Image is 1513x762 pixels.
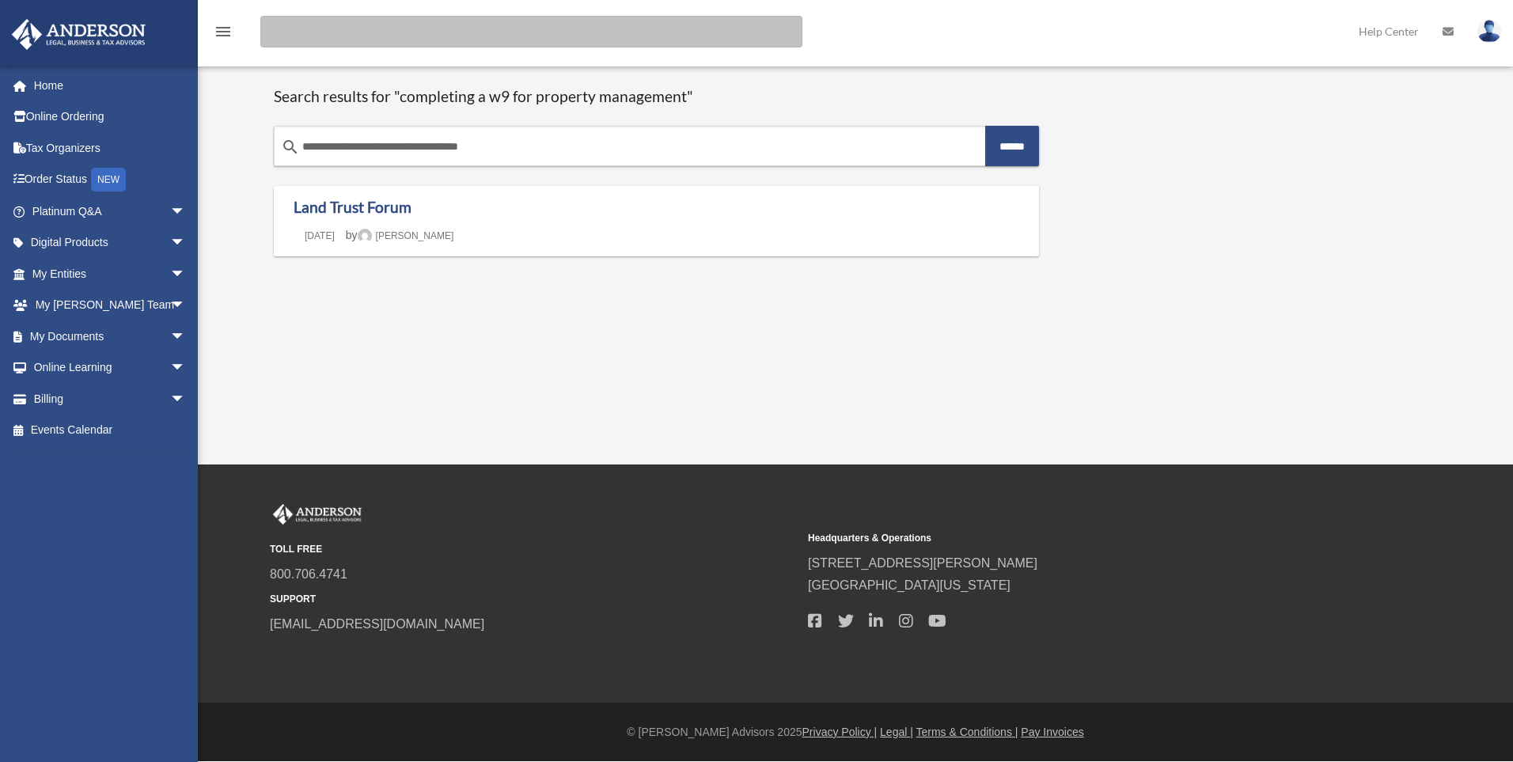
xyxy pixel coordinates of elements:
[11,290,210,321] a: My [PERSON_NAME] Teamarrow_drop_down
[170,258,202,290] span: arrow_drop_down
[11,164,210,196] a: Order StatusNEW
[11,227,210,259] a: Digital Productsarrow_drop_down
[1477,20,1501,43] img: User Pic
[264,21,282,39] i: search
[170,290,202,322] span: arrow_drop_down
[170,195,202,228] span: arrow_drop_down
[11,320,210,352] a: My Documentsarrow_drop_down
[214,28,233,41] a: menu
[270,591,797,608] small: SUPPORT
[170,227,202,260] span: arrow_drop_down
[11,415,210,446] a: Events Calendar
[346,229,454,241] span: by
[808,556,1037,570] a: [STREET_ADDRESS][PERSON_NAME]
[11,101,210,133] a: Online Ordering
[1021,726,1083,738] a: Pay Invoices
[294,198,411,216] a: Land Trust Forum
[170,383,202,415] span: arrow_drop_down
[11,70,202,101] a: Home
[198,722,1513,742] div: © [PERSON_NAME] Advisors 2025
[270,541,797,558] small: TOLL FREE
[270,567,347,581] a: 800.706.4741
[7,19,150,50] img: Anderson Advisors Platinum Portal
[916,726,1018,738] a: Terms & Conditions |
[91,168,126,191] div: NEW
[274,87,1039,107] h1: Search results for "completing a w9 for property management"
[214,22,233,41] i: menu
[11,383,210,415] a: Billingarrow_drop_down
[270,504,365,525] img: Anderson Advisors Platinum Portal
[11,132,210,164] a: Tax Organizers
[294,230,346,241] a: [DATE]
[281,138,300,157] i: search
[11,352,210,384] a: Online Learningarrow_drop_down
[11,258,210,290] a: My Entitiesarrow_drop_down
[170,352,202,385] span: arrow_drop_down
[170,320,202,353] span: arrow_drop_down
[270,617,484,631] a: [EMAIL_ADDRESS][DOMAIN_NAME]
[880,726,913,738] a: Legal |
[808,530,1335,547] small: Headquarters & Operations
[11,195,210,227] a: Platinum Q&Aarrow_drop_down
[808,578,1011,592] a: [GEOGRAPHIC_DATA][US_STATE]
[802,726,878,738] a: Privacy Policy |
[358,230,454,241] a: [PERSON_NAME]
